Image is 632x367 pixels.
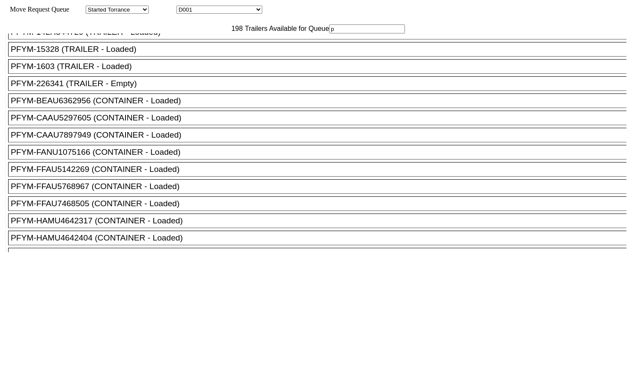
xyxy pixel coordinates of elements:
[150,6,175,13] span: Location
[11,79,632,88] div: PFYM-226341 (TRAILER - Empty)
[11,182,632,191] div: PFYM-FFAU5768967 (CONTAINER - Loaded)
[11,216,632,226] div: PFYM-HAMU4642317 (CONTAINER - Loaded)
[11,250,632,260] div: PFYM-HAMU4652450 (CONTAINER - Loaded)
[11,130,632,140] div: PFYM-CAAU7897949 (CONTAINER - Loaded)
[329,24,405,33] input: Filter Available Trailers
[11,96,632,105] div: PFYM-BEAU6362956 (CONTAINER - Loaded)
[227,25,243,32] span: 198
[11,45,632,54] div: PFYM-15328 (TRAILER - Loaded)
[11,165,632,174] div: PFYM-FFAU5142269 (CONTAINER - Loaded)
[11,233,632,243] div: PFYM-HAMU4642404 (CONTAINER - Loaded)
[11,62,632,71] div: PFYM-1603 (TRAILER - Loaded)
[11,199,632,208] div: PFYM-FFAU7468505 (CONTAINER - Loaded)
[71,6,84,13] span: Area
[6,6,69,13] span: Move Request Queue
[243,25,329,32] span: Trailers Available for Queue
[11,147,632,157] div: PFYM-FANU1075166 (CONTAINER - Loaded)
[11,113,632,123] div: PFYM-CAAU5297605 (CONTAINER - Loaded)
